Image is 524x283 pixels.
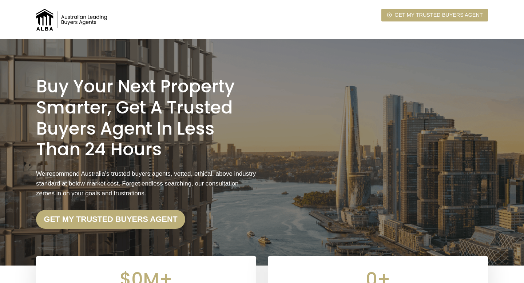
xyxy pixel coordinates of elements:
[394,11,483,19] span: Get my trusted Buyers Agent
[381,9,488,21] a: Get my trusted Buyers Agent
[36,169,256,199] p: We recommend Australia’s trusted buyers agents, vetted, ethical, above industry standard at below...
[36,76,256,160] h1: Buy Your Next Property Smarter, Get a Trusted Buyers Agent in less than 24 Hours
[44,215,178,224] strong: Get my trusted Buyers Agent
[36,210,185,229] a: Get my trusted Buyers Agent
